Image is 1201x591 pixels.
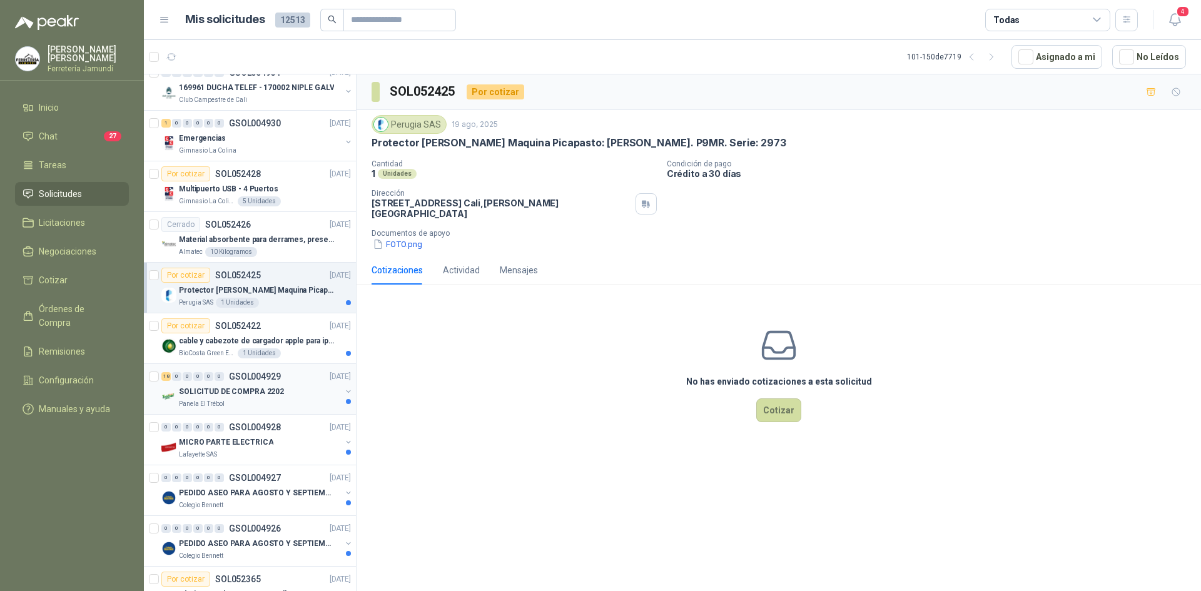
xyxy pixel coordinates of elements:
p: SOL052425 [215,271,261,280]
p: 1 [372,168,375,179]
a: 1 0 0 0 0 0 GSOL004930[DATE] Company LogoEmergenciasGimnasio La Colina [161,116,353,156]
p: [DATE] [330,422,351,433]
img: Company Logo [161,186,176,201]
div: 1 Unidades [216,298,259,308]
div: Cerrado [161,217,200,232]
img: Company Logo [161,136,176,151]
a: Cotizar [15,268,129,292]
div: Todas [993,13,1020,27]
p: Colegio Bennett [179,500,223,510]
div: Por cotizar [161,572,210,587]
a: Manuales y ayuda [15,397,129,421]
div: 0 [204,119,213,128]
div: 18 [161,372,171,381]
span: Manuales y ayuda [39,402,110,416]
p: GSOL004931 [229,68,281,77]
p: SOLICITUD DE COMPRA 2202 [179,386,284,398]
span: Inicio [39,101,59,114]
p: Gimnasio La Colina [179,196,235,206]
div: Actividad [443,263,480,277]
button: Cotizar [756,398,801,422]
div: Por cotizar [161,268,210,283]
div: 0 [215,119,224,128]
a: 0 0 0 0 0 0 GSOL004931[DATE] Company Logo169961 DUCHA TELEF - 170002 NIPLE GALVClub Campestre de ... [161,65,353,105]
span: Licitaciones [39,216,85,230]
p: Cantidad [372,159,657,168]
span: 4 [1176,6,1190,18]
p: [PERSON_NAME] [PERSON_NAME] [48,45,129,63]
p: PEDIDO ASEO PARA AGOSTO Y SEPTIEMBRE 2 [179,487,335,499]
span: 12513 [275,13,310,28]
a: CerradoSOL052426[DATE] Company LogoMaterial absorbente para derrames, presentación por kgAlmatec1... [144,212,356,263]
img: Logo peakr [15,15,79,30]
div: 0 [183,119,192,128]
a: Por cotizarSOL052425[DATE] Company LogoProtector [PERSON_NAME] Maquina Picapasto: [PERSON_NAME]. ... [144,263,356,313]
div: 0 [172,524,181,533]
div: 101 - 150 de 7719 [907,47,1001,67]
p: [DATE] [330,118,351,129]
p: Gimnasio La Colina [179,146,236,156]
a: Remisiones [15,340,129,363]
img: Company Logo [161,237,176,252]
a: 18 0 0 0 0 0 GSOL004929[DATE] Company LogoSOLICITUD DE COMPRA 2202Panela El Trébol [161,369,353,409]
p: [STREET_ADDRESS] Cali , [PERSON_NAME][GEOGRAPHIC_DATA] [372,198,631,219]
div: Por cotizar [161,166,210,181]
div: 0 [193,119,203,128]
img: Company Logo [161,85,176,100]
div: 10 Kilogramos [205,247,257,257]
p: [DATE] [330,523,351,535]
div: 0 [172,423,181,432]
img: Company Logo [161,288,176,303]
div: 5 Unidades [238,196,281,206]
img: Company Logo [161,389,176,404]
a: Por cotizarSOL052422[DATE] Company Logocable y cabezote de cargador apple para iphoneBioCosta Gre... [144,313,356,364]
div: 0 [215,372,224,381]
p: Club Campestre de Cali [179,95,247,105]
p: SOL052428 [215,169,261,178]
p: GSOL004929 [229,372,281,381]
p: Material absorbente para derrames, presentación por kg [179,234,335,246]
p: 169961 DUCHA TELEF - 170002 NIPLE GALV [179,82,334,94]
div: 0 [183,423,192,432]
span: Configuración [39,373,94,387]
p: cable y cabezote de cargador apple para iphone [179,335,335,347]
span: Órdenes de Compra [39,302,117,330]
p: Protector [PERSON_NAME] Maquina Picapasto: [PERSON_NAME]. P9MR. Serie: 2973 [179,285,335,296]
div: 0 [172,473,181,482]
p: MICRO PARTE ELECTRICA [179,437,273,448]
a: 0 0 0 0 0 0 GSOL004927[DATE] Company LogoPEDIDO ASEO PARA AGOSTO Y SEPTIEMBRE 2Colegio Bennett [161,470,353,510]
span: Solicitudes [39,187,82,201]
h3: SOL052425 [390,82,457,101]
span: Tareas [39,158,66,172]
div: 0 [215,473,224,482]
p: Protector [PERSON_NAME] Maquina Picapasto: [PERSON_NAME]. P9MR. Serie: 2973 [372,136,786,149]
a: Órdenes de Compra [15,297,129,335]
h1: Mis solicitudes [185,11,265,29]
div: 0 [183,372,192,381]
p: [DATE] [330,472,351,484]
p: Condición de pago [667,159,1196,168]
div: 0 [193,423,203,432]
p: [DATE] [330,168,351,180]
div: Unidades [378,169,417,179]
p: [DATE] [330,320,351,332]
div: 0 [183,473,192,482]
div: 0 [193,372,203,381]
button: 4 [1163,9,1186,31]
a: 0 0 0 0 0 0 GSOL004928[DATE] Company LogoMICRO PARTE ELECTRICALafayette SAS [161,420,353,460]
p: GSOL004927 [229,473,281,482]
div: Cotizaciones [372,263,423,277]
div: Perugia SAS [372,115,447,134]
a: Inicio [15,96,129,119]
span: Remisiones [39,345,85,358]
p: [DATE] [330,270,351,281]
div: 0 [161,473,171,482]
p: Documentos de apoyo [372,229,1196,238]
p: [DATE] [330,219,351,231]
div: 0 [204,372,213,381]
p: Almatec [179,247,203,257]
button: No Leídos [1112,45,1186,69]
span: 27 [104,131,121,141]
a: Por cotizarSOL052428[DATE] Company LogoMultipuerto USB - 4 PuertosGimnasio La Colina5 Unidades [144,161,356,212]
p: GSOL004930 [229,119,281,128]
